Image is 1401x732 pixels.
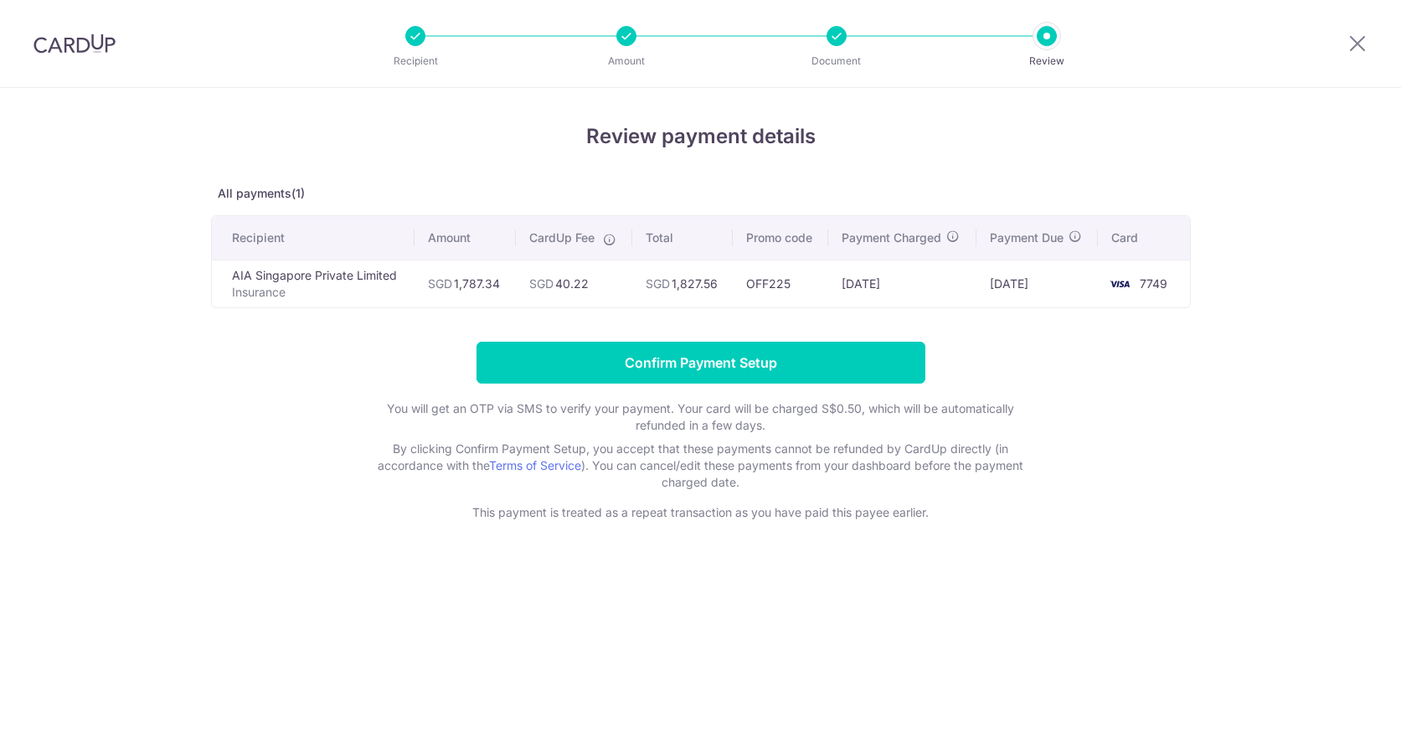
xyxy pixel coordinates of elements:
th: Amount [415,216,516,260]
p: You will get an OTP via SMS to verify your payment. Your card will be charged S$0.50, which will ... [366,400,1036,434]
p: Document [775,53,899,70]
h4: Review payment details [211,121,1191,152]
td: 1,787.34 [415,260,516,307]
span: Payment Due [990,229,1064,246]
p: By clicking Confirm Payment Setup, you accept that these payments cannot be refunded by CardUp di... [366,441,1036,491]
th: Recipient [212,216,415,260]
td: AIA Singapore Private Limited [212,260,415,307]
input: Confirm Payment Setup [476,342,925,384]
span: 7749 [1140,276,1167,291]
td: [DATE] [976,260,1098,307]
a: Terms of Service [489,458,581,472]
td: 40.22 [516,260,632,307]
td: [DATE] [828,260,976,307]
p: This payment is treated as a repeat transaction as you have paid this payee earlier. [366,504,1036,521]
th: Total [632,216,734,260]
th: Promo code [733,216,828,260]
iframe: Opens a widget where you can find more information [1293,682,1384,724]
p: All payments(1) [211,185,1191,202]
span: Payment Charged [842,229,941,246]
span: SGD [529,276,554,291]
p: Review [985,53,1109,70]
p: Amount [564,53,688,70]
p: Recipient [353,53,477,70]
img: <span class="translation_missing" title="translation missing: en.account_steps.new_confirm_form.b... [1103,274,1136,294]
td: 1,827.56 [632,260,734,307]
span: SGD [646,276,670,291]
p: Insurance [232,284,401,301]
span: CardUp Fee [529,229,595,246]
span: SGD [428,276,452,291]
td: OFF225 [733,260,828,307]
img: CardUp [33,34,116,54]
th: Card [1098,216,1190,260]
